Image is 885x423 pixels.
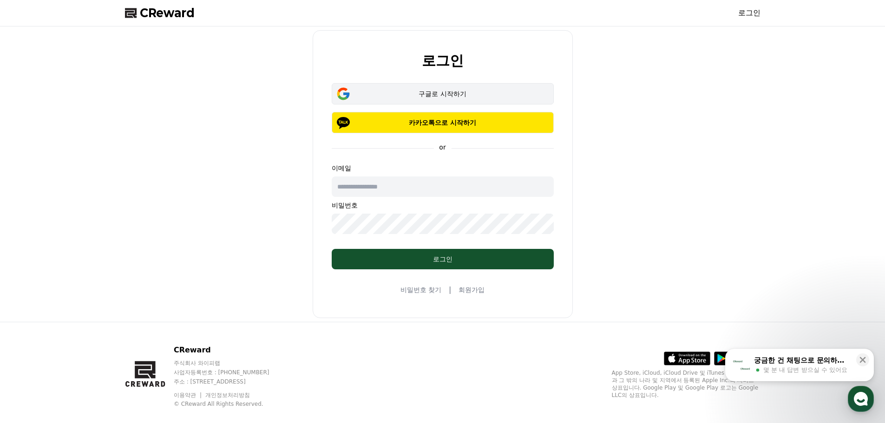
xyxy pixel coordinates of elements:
[459,285,485,294] a: 회원가입
[125,6,195,20] a: CReward
[144,308,155,316] span: 설정
[174,345,287,356] p: CReward
[345,89,540,98] div: 구글로 시작하기
[332,163,554,173] p: 이메일
[29,308,35,316] span: 홈
[738,7,760,19] a: 로그인
[433,143,451,152] p: or
[174,359,287,367] p: 주식회사 와이피랩
[61,294,120,318] a: 대화
[350,254,535,264] div: 로그인
[3,294,61,318] a: 홈
[449,284,451,295] span: |
[332,249,554,269] button: 로그인
[332,201,554,210] p: 비밀번호
[174,369,287,376] p: 사업자등록번호 : [PHONE_NUMBER]
[174,378,287,385] p: 주소 : [STREET_ADDRESS]
[174,392,203,398] a: 이용약관
[174,400,287,408] p: © CReward All Rights Reserved.
[422,53,464,68] h2: 로그인
[332,83,554,104] button: 구글로 시작하기
[140,6,195,20] span: CReward
[345,118,540,127] p: 카카오톡으로 시작하기
[400,285,441,294] a: 비밀번호 찾기
[612,369,760,399] p: App Store, iCloud, iCloud Drive 및 iTunes Store는 미국과 그 밖의 나라 및 지역에서 등록된 Apple Inc.의 서비스 상표입니다. Goo...
[120,294,178,318] a: 설정
[85,309,96,316] span: 대화
[205,392,250,398] a: 개인정보처리방침
[332,112,554,133] button: 카카오톡으로 시작하기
